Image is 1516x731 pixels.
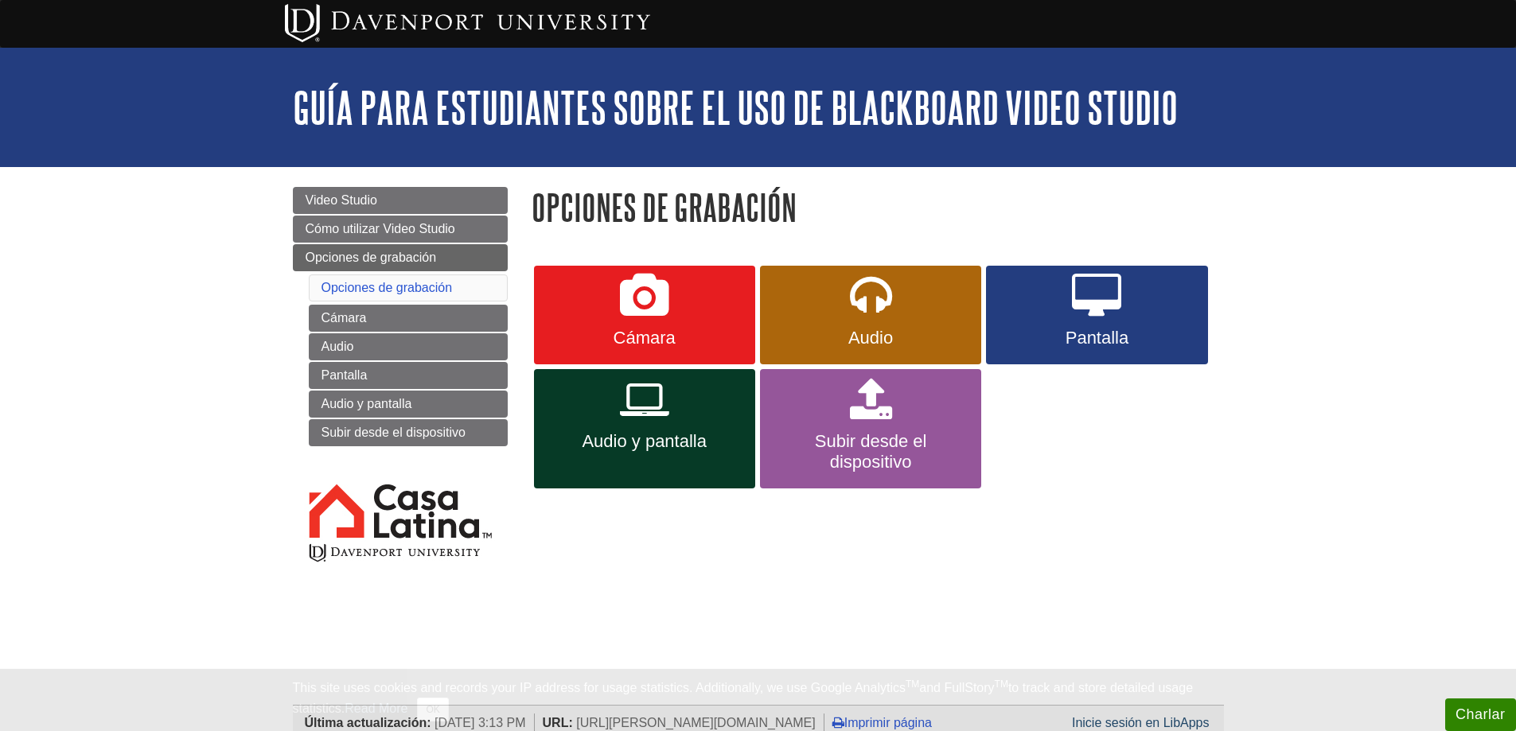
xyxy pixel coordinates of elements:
span: Audio [772,328,969,348]
div: This site uses cookies and records your IP address for usage statistics. Additionally, we use Goo... [293,679,1224,721]
a: Read More [345,702,407,715]
h1: Opciones de grabación [532,187,1224,227]
span: Audio y pantalla [546,431,743,452]
a: Cámara [309,305,508,332]
a: Audio y pantalla [309,391,508,418]
a: Cómo utilizar Video Studio [293,216,508,243]
a: Audio [309,333,508,360]
sup: TM [906,679,919,690]
a: Cámara [534,266,755,364]
a: Pantalla [309,362,508,389]
span: Subir desde el dispositivo [772,431,969,472]
span: Video Studio [306,193,377,207]
a: Guía para estudiantes sobre el uso de Blackboard Video Studio [293,83,1178,132]
a: Video Studio [293,187,508,214]
button: Close [417,698,448,721]
img: Davenport University [285,4,650,42]
div: Guide Page Menu [293,187,508,592]
span: Opciones de grabación [306,251,437,264]
a: Subir desde el dispositivo [760,369,981,488]
a: Pantalla [986,266,1207,364]
button: Charlar [1445,698,1516,731]
span: Pantalla [998,328,1195,348]
a: Opciones de grabación [293,244,508,271]
span: Cámara [546,328,743,348]
span: Cómo utilizar Video Studio [306,222,455,235]
a: Audio [760,266,981,364]
a: Audio y pantalla [534,369,755,488]
a: Opciones de grabación [322,281,453,294]
a: Subir desde el dispositivo [309,419,508,446]
sup: TM [995,679,1008,690]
